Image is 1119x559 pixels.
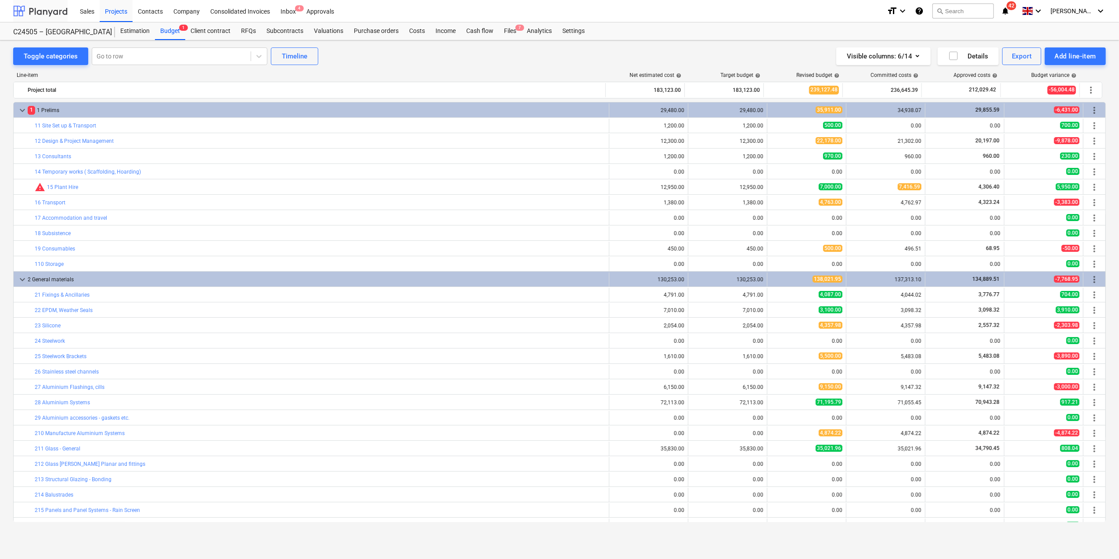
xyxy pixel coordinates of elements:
span: 0.00 [1066,214,1079,221]
div: 0.00 [692,461,763,467]
a: 214 Balustrades [35,492,73,498]
div: 2,054.00 [692,323,763,329]
span: 500.00 [823,245,842,252]
a: 211 Glass - General [35,446,80,452]
div: Visible columns : 6/14 [847,51,920,62]
div: Analytics [522,22,557,40]
button: Timeline [271,47,318,65]
span: 0.00 [1066,414,1079,421]
a: Purchase orders [349,22,404,40]
div: Project total [28,83,602,97]
div: 960.00 [850,153,921,160]
div: 0.00 [692,492,763,498]
div: C24505 – [GEOGRAPHIC_DATA] [13,28,104,37]
a: 24 Steelwork [35,338,65,344]
a: 15 Plant Hire [47,184,78,190]
div: 236,645.39 [846,83,918,97]
span: -6,431.00 [1054,106,1079,113]
div: 0.00 [929,169,1000,175]
div: 0.00 [771,415,842,421]
span: 42 [1007,1,1016,10]
div: Estimation [115,22,155,40]
div: Committed costs [871,72,918,78]
span: 34,790.45 [975,445,1000,451]
span: 1 [179,25,188,31]
span: 70,943.28 [975,399,1000,405]
span: 4,763.00 [819,199,842,206]
div: 71,055.45 [850,399,921,406]
div: 0.00 [850,169,921,175]
span: 5,950.00 [1056,183,1079,190]
div: 0.00 [929,369,1000,375]
a: 12 Design & Project Management [35,138,114,144]
div: 0.00 [692,476,763,483]
span: 0.00 [1066,229,1079,236]
div: 6,150.00 [692,384,763,390]
a: 18 Subsistence [35,230,71,236]
span: 0.00 [1066,337,1079,344]
div: 5,483.08 [850,353,921,359]
span: More actions [1089,397,1100,408]
div: 4,762.97 [850,200,921,206]
div: 72,113.00 [692,399,763,406]
a: 17 Accommodation and travel [35,215,107,221]
div: Costs [404,22,430,40]
div: 2,054.00 [613,323,684,329]
i: keyboard_arrow_down [1033,6,1043,16]
span: More actions [1089,459,1100,469]
span: -56,004.48 [1047,86,1076,94]
span: 808.04 [1060,445,1079,452]
span: -50.00 [1061,245,1079,252]
span: 0.00 [1066,368,1079,375]
div: 0.00 [613,476,684,483]
span: More actions [1089,228,1100,239]
span: 71,195.79 [816,399,842,406]
span: 0.00 [1066,476,1079,483]
span: More actions [1089,274,1100,285]
span: 4,357.98 [819,322,842,329]
span: More actions [1089,505,1100,515]
div: 0.00 [692,261,763,267]
span: 134,889.51 [971,276,1000,282]
span: 35,021.96 [816,445,842,452]
a: 27 Aluminium Flashings, cills [35,384,104,390]
a: Client contract [185,22,236,40]
div: 4,874.22 [850,430,921,436]
div: 1,200.00 [613,123,684,129]
span: 35,911.00 [816,106,842,113]
div: 12,950.00 [613,184,684,190]
div: 1,380.00 [692,200,763,206]
div: 1,200.00 [692,123,763,129]
div: 0.00 [929,476,1000,483]
span: help [674,73,681,78]
span: More actions [1089,213,1100,223]
div: 0.00 [771,338,842,344]
a: 14 Temporary works ( Scaffolding, Hoarding) [35,169,141,175]
a: Budget1 [155,22,185,40]
span: More actions [1089,336,1100,346]
div: 12,950.00 [692,184,763,190]
span: More actions [1089,320,1100,331]
button: Export [1002,47,1042,65]
div: Details [948,51,988,62]
span: More actions [1089,413,1100,423]
span: 3,910.00 [1056,306,1079,313]
a: Settings [557,22,590,40]
span: 3,098.32 [978,307,1000,313]
div: 0.00 [850,230,921,236]
div: 1,610.00 [692,353,763,359]
div: 21,302.00 [850,138,921,144]
div: 72,113.00 [613,399,684,406]
span: More actions [1089,167,1100,177]
a: RFQs [236,22,261,40]
div: 0.00 [850,492,921,498]
span: -3,000.00 [1054,383,1079,390]
span: More actions [1089,367,1100,377]
div: 0.00 [850,476,921,483]
span: 700.00 [1060,122,1079,129]
div: 1,610.00 [613,353,684,359]
span: 7 [515,25,524,31]
span: -4,874.22 [1054,429,1079,436]
i: Knowledge base [915,6,924,16]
